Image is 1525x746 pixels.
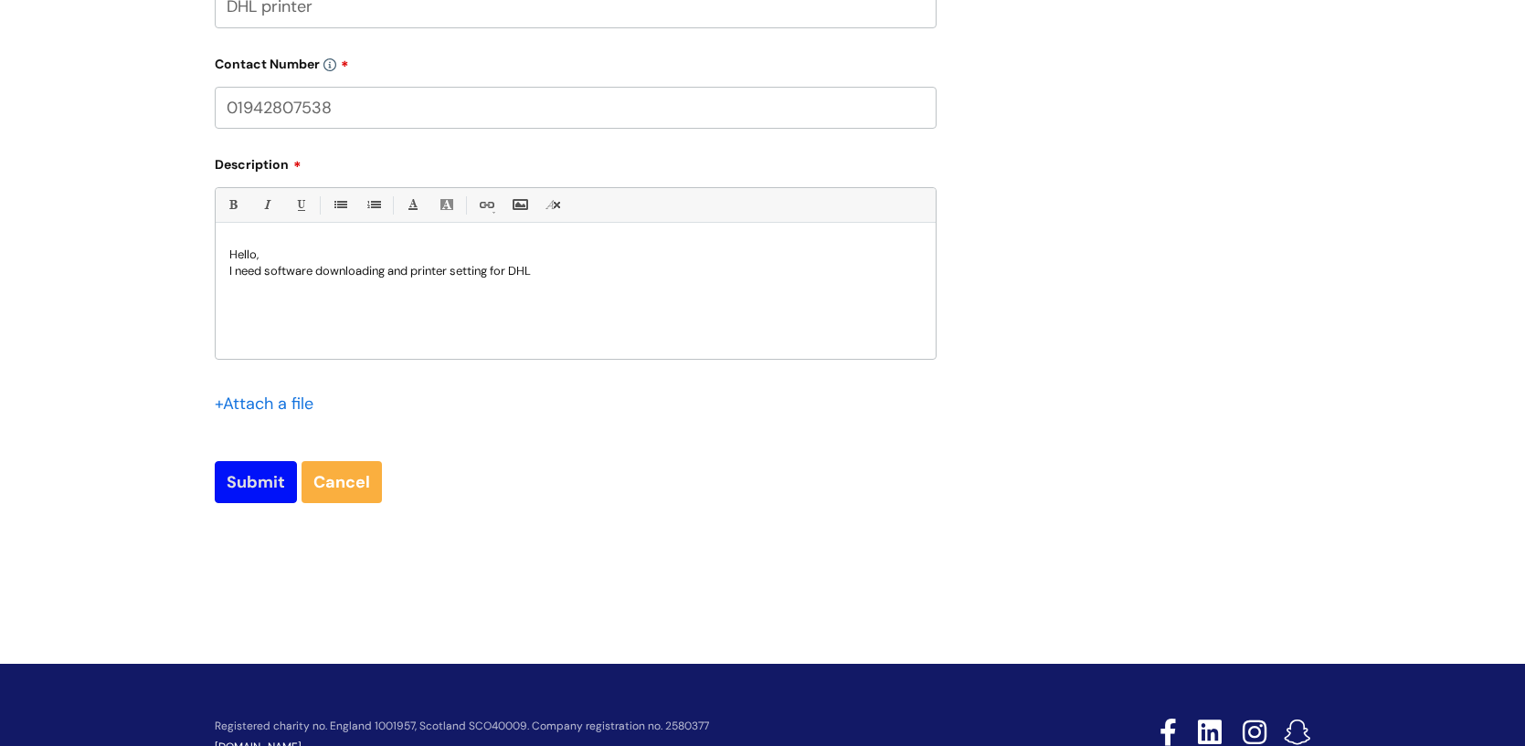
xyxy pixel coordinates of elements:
label: Description [215,151,937,173]
input: Submit [215,461,297,503]
a: Cancel [302,461,382,503]
p: Hello, [229,247,922,263]
a: Underline(Ctrl-U) [289,194,312,216]
a: Font Color [401,194,424,216]
a: Remove formatting (Ctrl-\) [542,194,565,216]
a: Insert Image... [508,194,531,216]
p: Registered charity no. England 1001957, Scotland SCO40009. Company registration no. 2580377 [215,720,1030,732]
a: • Unordered List (Ctrl-Shift-7) [328,194,351,216]
a: 1. Ordered List (Ctrl-Shift-8) [362,194,385,216]
div: Attach a file [215,389,324,418]
a: Bold (Ctrl-B) [221,194,244,216]
a: Back Color [435,194,458,216]
p: I need software downloading and printer setting for DHL [229,263,922,279]
img: info-icon.svg [323,58,336,71]
a: Link [474,194,497,216]
span: + [215,393,223,415]
a: Italic (Ctrl-I) [255,194,278,216]
label: Contact Number [215,50,937,72]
